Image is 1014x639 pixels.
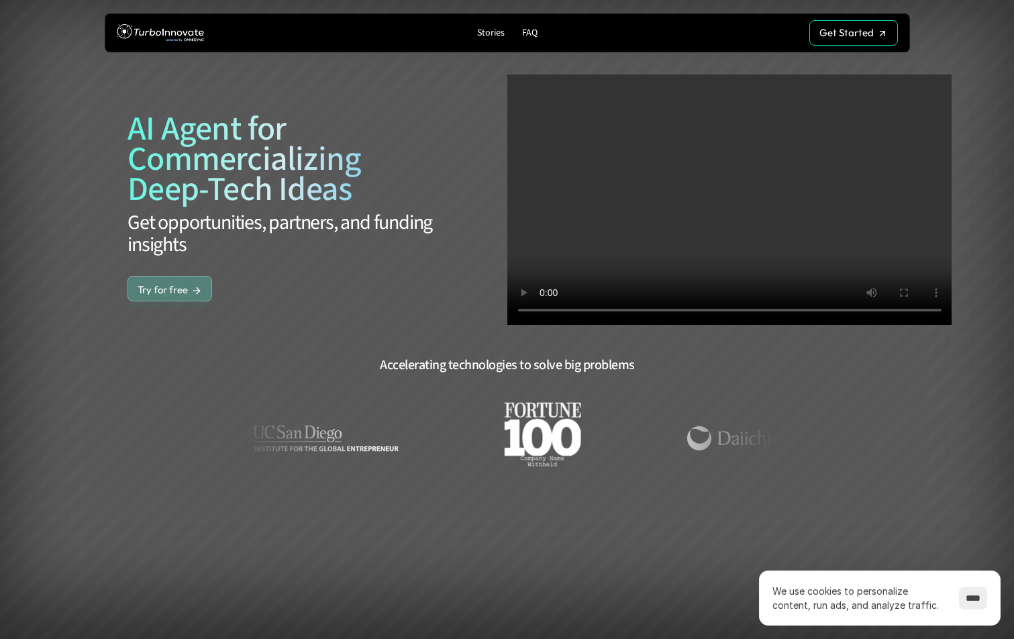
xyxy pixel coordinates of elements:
img: TurboInnovate Logo [117,21,204,46]
a: Get Started [809,20,898,46]
p: Stories [477,28,505,39]
a: FAQ [517,24,543,42]
p: Get Started [819,27,874,39]
a: Stories [472,24,510,42]
p: FAQ [522,28,538,39]
p: We use cookies to personalize content, run ads, and analyze traffic. [772,584,946,612]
